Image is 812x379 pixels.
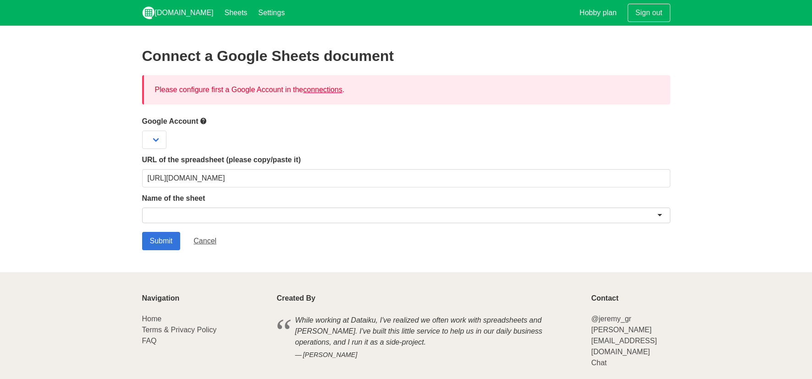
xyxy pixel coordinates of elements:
[142,337,157,345] a: FAQ
[277,294,580,302] p: Created By
[142,169,670,187] input: Should start with https://docs.google.com/spreadsheets/d/
[142,315,162,323] a: Home
[295,350,562,360] cite: [PERSON_NAME]
[142,115,670,127] label: Google Account
[142,232,181,250] input: Submit
[186,232,224,250] a: Cancel
[591,315,631,323] a: @jeremy_gr
[142,6,155,19] img: logo_v2_white.png
[591,294,670,302] p: Contact
[303,86,342,93] a: connections
[277,313,580,362] blockquote: While working at Dataiku, I've realized we often work with spreadsheets and [PERSON_NAME]. I've b...
[591,359,607,367] a: Chat
[142,193,670,204] label: Name of the sheet
[142,294,266,302] p: Navigation
[591,326,657,356] a: [PERSON_NAME][EMAIL_ADDRESS][DOMAIN_NAME]
[142,75,670,104] div: Please configure first a Google Account in the .
[142,48,670,64] h2: Connect a Google Sheets document
[628,4,670,22] a: Sign out
[142,326,217,334] a: Terms & Privacy Policy
[142,154,670,165] label: URL of the spreadsheet (please copy/paste it)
